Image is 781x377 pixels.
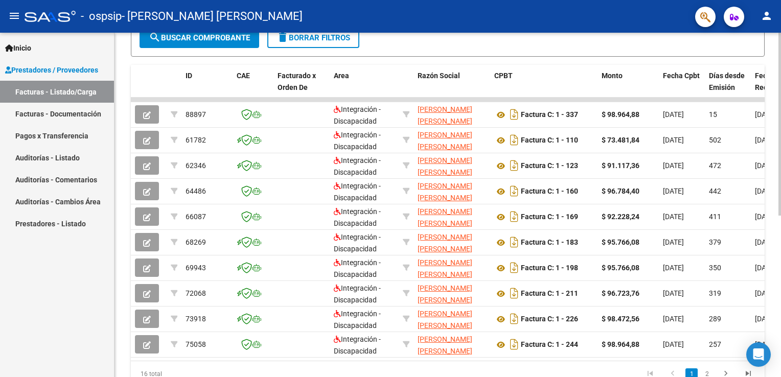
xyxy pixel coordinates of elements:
span: [DATE] [663,340,684,348]
strong: Factura C: 1 - 169 [521,213,578,221]
span: [PERSON_NAME] [PERSON_NAME] [418,182,472,202]
mat-icon: delete [277,31,289,43]
span: [DATE] [755,264,776,272]
i: Descargar documento [508,311,521,327]
span: [DATE] [755,238,776,246]
div: 27330203442 [418,180,486,202]
span: [DATE] [663,238,684,246]
span: [PERSON_NAME] [PERSON_NAME] [418,258,472,278]
strong: $ 98.472,56 [602,315,639,323]
strong: $ 98.964,88 [602,340,639,348]
span: Integración - Discapacidad [334,335,381,355]
span: [PERSON_NAME] [PERSON_NAME] [418,131,472,151]
span: 64486 [186,187,206,195]
span: CAE [237,72,250,80]
span: Integración - Discapacidad [334,233,381,253]
span: [PERSON_NAME] [PERSON_NAME] [418,310,472,329]
span: 472 [709,161,721,170]
span: [DATE] [663,110,684,119]
span: 62346 [186,161,206,170]
strong: Factura C: 1 - 160 [521,187,578,196]
span: Integración - Discapacidad [334,207,381,227]
i: Descargar documento [508,260,521,276]
strong: $ 73.481,84 [602,136,639,144]
span: [PERSON_NAME] [PERSON_NAME] [418,105,472,125]
span: Borrar Filtros [277,33,350,42]
span: 88897 [186,110,206,119]
div: 27330203442 [418,334,486,355]
datatable-header-cell: Fecha Cpbt [659,65,705,110]
div: Open Intercom Messenger [746,342,771,367]
span: 350 [709,264,721,272]
span: [DATE] [755,187,776,195]
span: [DATE] [755,340,776,348]
strong: Factura C: 1 - 110 [521,136,578,145]
strong: Factura C: 1 - 211 [521,290,578,298]
span: 66087 [186,213,206,221]
strong: $ 92.228,24 [602,213,639,221]
strong: Factura C: 1 - 123 [521,162,578,170]
datatable-header-cell: ID [181,65,233,110]
datatable-header-cell: Razón Social [414,65,490,110]
strong: $ 95.766,08 [602,264,639,272]
div: 27330203442 [418,257,486,278]
mat-icon: person [761,10,773,22]
strong: $ 96.784,40 [602,187,639,195]
span: 319 [709,289,721,297]
span: [DATE] [663,136,684,144]
datatable-header-cell: Días desde Emisión [705,65,751,110]
i: Descargar documento [508,285,521,301]
div: 27330203442 [418,104,486,125]
span: Integración - Discapacidad [334,310,381,329]
span: 72068 [186,289,206,297]
span: [DATE] [755,110,776,119]
strong: $ 98.964,88 [602,110,639,119]
div: 27330203442 [418,206,486,227]
span: Inicio [5,42,31,54]
strong: Factura C: 1 - 337 [521,111,578,119]
div: 27330203442 [418,129,486,151]
span: ID [186,72,192,80]
span: Integración - Discapacidad [334,105,381,125]
span: Monto [602,72,623,80]
datatable-header-cell: Monto [598,65,659,110]
strong: Factura C: 1 - 226 [521,315,578,323]
strong: Factura C: 1 - 244 [521,341,578,349]
span: [PERSON_NAME] [PERSON_NAME] [418,233,472,253]
span: Días desde Emisión [709,72,745,91]
span: CPBT [494,72,513,80]
mat-icon: search [149,31,161,43]
span: [DATE] [755,315,776,323]
span: [DATE] [755,161,776,170]
strong: $ 96.723,76 [602,289,639,297]
i: Descargar documento [508,157,521,174]
span: Integración - Discapacidad [334,258,381,278]
span: Integración - Discapacidad [334,182,381,202]
span: [DATE] [663,289,684,297]
span: [DATE] [663,213,684,221]
span: Area [334,72,349,80]
span: [DATE] [755,213,776,221]
strong: Factura C: 1 - 198 [521,264,578,272]
span: Facturado x Orden De [278,72,316,91]
strong: $ 91.117,36 [602,161,639,170]
mat-icon: menu [8,10,20,22]
span: [PERSON_NAME] [PERSON_NAME] [418,207,472,227]
span: [DATE] [663,264,684,272]
span: Integración - Discapacidad [334,131,381,151]
i: Descargar documento [508,208,521,225]
span: 75058 [186,340,206,348]
datatable-header-cell: Area [330,65,399,110]
span: Fecha Cpbt [663,72,700,80]
datatable-header-cell: Facturado x Orden De [273,65,330,110]
i: Descargar documento [508,106,521,123]
span: Prestadores / Proveedores [5,64,98,76]
span: [PERSON_NAME] [PERSON_NAME] [418,284,472,304]
span: Integración - Discapacidad [334,156,381,176]
span: [PERSON_NAME] [PERSON_NAME] [418,156,472,176]
strong: Factura C: 1 - 183 [521,239,578,247]
span: 442 [709,187,721,195]
span: [DATE] [755,136,776,144]
div: 27330203442 [418,282,486,304]
div: 27330203442 [418,231,486,253]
